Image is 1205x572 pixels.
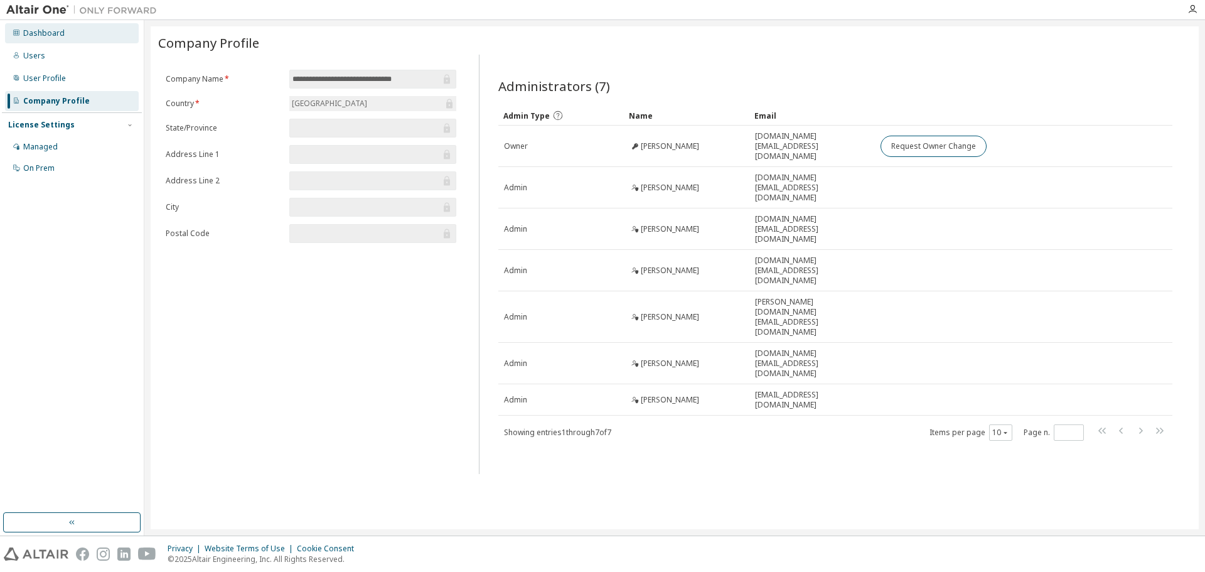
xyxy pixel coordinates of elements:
img: youtube.svg [138,548,156,561]
div: User Profile [23,73,66,84]
div: Privacy [168,544,205,554]
span: [PERSON_NAME] [641,312,699,322]
label: Address Line 2 [166,176,282,186]
span: Page n. [1024,424,1084,441]
span: [DOMAIN_NAME][EMAIL_ADDRESS][DOMAIN_NAME] [755,173,869,203]
div: Company Profile [23,96,90,106]
span: Admin [504,266,527,276]
span: [PERSON_NAME] [641,141,699,151]
div: License Settings [8,120,75,130]
span: Administrators (7) [498,77,610,95]
label: State/Province [166,123,282,133]
label: City [166,202,282,212]
button: 10 [992,428,1009,438]
label: Country [166,99,282,109]
img: Altair One [6,4,163,16]
span: Company Profile [158,34,259,51]
button: Request Owner Change [881,136,987,157]
span: Admin [504,183,527,193]
span: Admin [504,395,527,405]
div: Cookie Consent [297,544,361,554]
img: linkedin.svg [117,548,131,561]
span: Admin Type [503,111,550,121]
img: altair_logo.svg [4,548,68,561]
span: [EMAIL_ADDRESS][DOMAIN_NAME] [755,390,869,410]
div: Email [754,105,870,126]
span: [PERSON_NAME] [641,224,699,234]
span: [DOMAIN_NAME][EMAIL_ADDRESS][DOMAIN_NAME] [755,131,869,161]
span: [PERSON_NAME] [641,266,699,276]
div: Managed [23,142,58,152]
span: Showing entries 1 through 7 of 7 [504,427,611,438]
span: [DOMAIN_NAME][EMAIL_ADDRESS][DOMAIN_NAME] [755,256,869,286]
span: [PERSON_NAME] [641,183,699,193]
span: [DOMAIN_NAME][EMAIL_ADDRESS][DOMAIN_NAME] [755,214,869,244]
span: [DOMAIN_NAME][EMAIL_ADDRESS][DOMAIN_NAME] [755,348,869,379]
span: Owner [504,141,528,151]
span: [PERSON_NAME][DOMAIN_NAME][EMAIL_ADDRESS][DOMAIN_NAME] [755,297,869,337]
div: Dashboard [23,28,65,38]
span: Admin [504,224,527,234]
label: Address Line 1 [166,149,282,159]
img: instagram.svg [97,548,110,561]
div: [GEOGRAPHIC_DATA] [290,97,369,111]
img: facebook.svg [76,548,89,561]
div: Name [629,105,744,126]
span: Items per page [929,424,1012,441]
label: Postal Code [166,229,282,239]
p: © 2025 Altair Engineering, Inc. All Rights Reserved. [168,554,361,564]
div: Website Terms of Use [205,544,297,554]
div: [GEOGRAPHIC_DATA] [289,96,456,111]
span: [PERSON_NAME] [641,359,699,369]
label: Company Name [166,74,282,84]
span: Admin [504,359,527,369]
span: Admin [504,312,527,322]
span: [PERSON_NAME] [641,395,699,405]
div: On Prem [23,163,55,173]
div: Users [23,51,45,61]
